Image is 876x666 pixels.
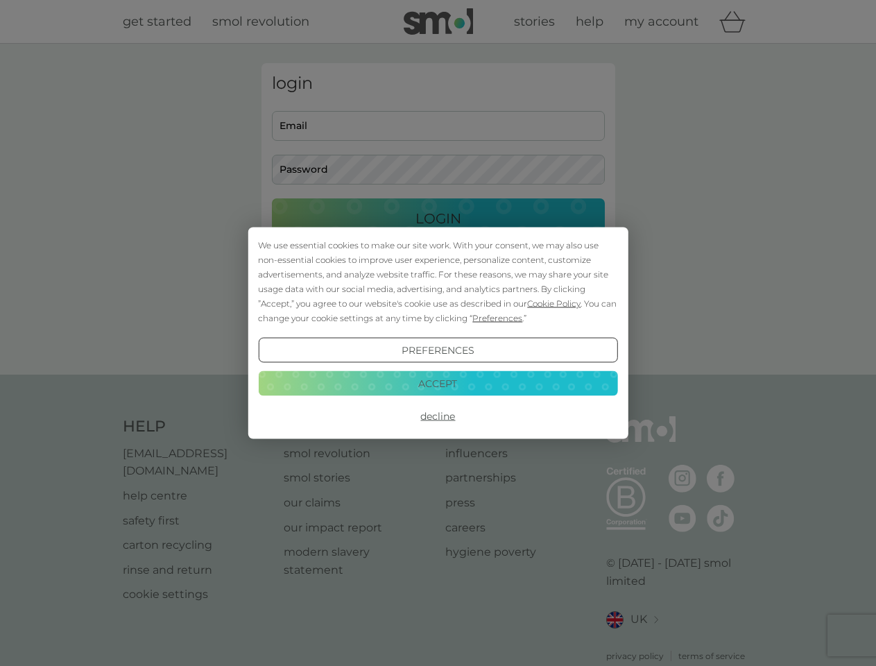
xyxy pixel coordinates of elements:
[258,338,617,363] button: Preferences
[258,370,617,395] button: Accept
[258,238,617,325] div: We use essential cookies to make our site work. With your consent, we may also use non-essential ...
[258,404,617,429] button: Decline
[472,313,522,323] span: Preferences
[248,228,628,439] div: Cookie Consent Prompt
[527,298,581,309] span: Cookie Policy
